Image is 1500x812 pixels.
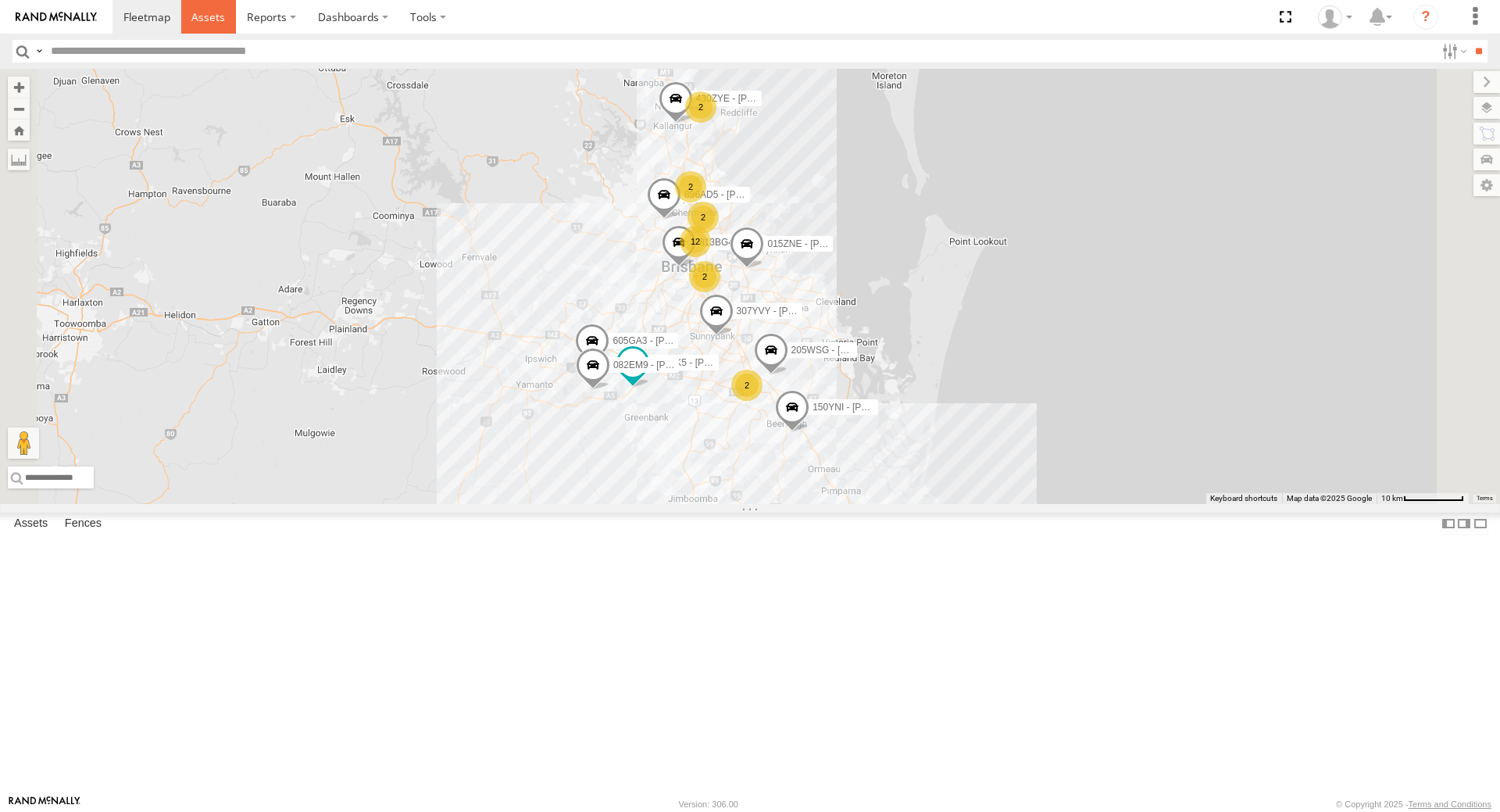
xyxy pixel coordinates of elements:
button: Zoom out [8,98,30,120]
div: © Copyright 2025 - [1336,799,1491,809]
i: ? [1413,5,1438,30]
label: Map Settings [1473,174,1500,196]
img: rand-logo.svg [16,12,97,23]
label: Fences [57,513,109,535]
label: Assets [6,513,55,535]
a: Visit our Website [9,796,80,812]
label: Dock Summary Table to the Right [1456,513,1472,535]
label: Dock Summary Table to the Left [1441,513,1456,535]
label: Hide Summary Table [1473,513,1488,535]
span: 015ZNE - [PERSON_NAME] [767,238,887,249]
span: 896AD5 - [PERSON_NAME] [684,189,804,200]
div: 2 [675,171,706,202]
button: Drag Pegman onto the map to open Street View [8,427,39,459]
span: 430ZYE - [PERSON_NAME] [696,93,816,104]
button: Zoom Home [8,120,30,141]
label: Search Filter Options [1436,40,1470,63]
span: 150YNI - [PERSON_NAME] [812,402,929,413]
button: Map Scale: 10 km per 74 pixels [1377,493,1469,504]
div: 2 [687,202,719,233]
div: Version: 306.00 [679,799,738,809]
div: 2 [731,370,762,401]
button: Keyboard shortcuts [1210,493,1277,504]
div: Aaron Cluff [1312,5,1358,29]
span: 544BK5 - [PERSON_NAME] [653,357,772,368]
a: Terms and Conditions [1409,799,1491,809]
div: 2 [685,91,716,123]
label: Measure [8,148,30,170]
span: 205WSG - [PERSON_NAME] [791,344,915,355]
a: Terms [1477,495,1493,502]
span: 307YVY - [PERSON_NAME] [737,306,856,317]
span: 10 km [1381,494,1403,503]
span: Map data ©2025 Google [1287,494,1372,503]
span: 605GA3 - [PERSON_NAME] [612,335,732,346]
button: Zoom in [8,77,30,98]
label: Search Query [33,40,45,63]
div: 2 [689,261,720,292]
span: 082EM9 - [PERSON_NAME] [613,359,734,370]
div: 12 [680,226,711,257]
